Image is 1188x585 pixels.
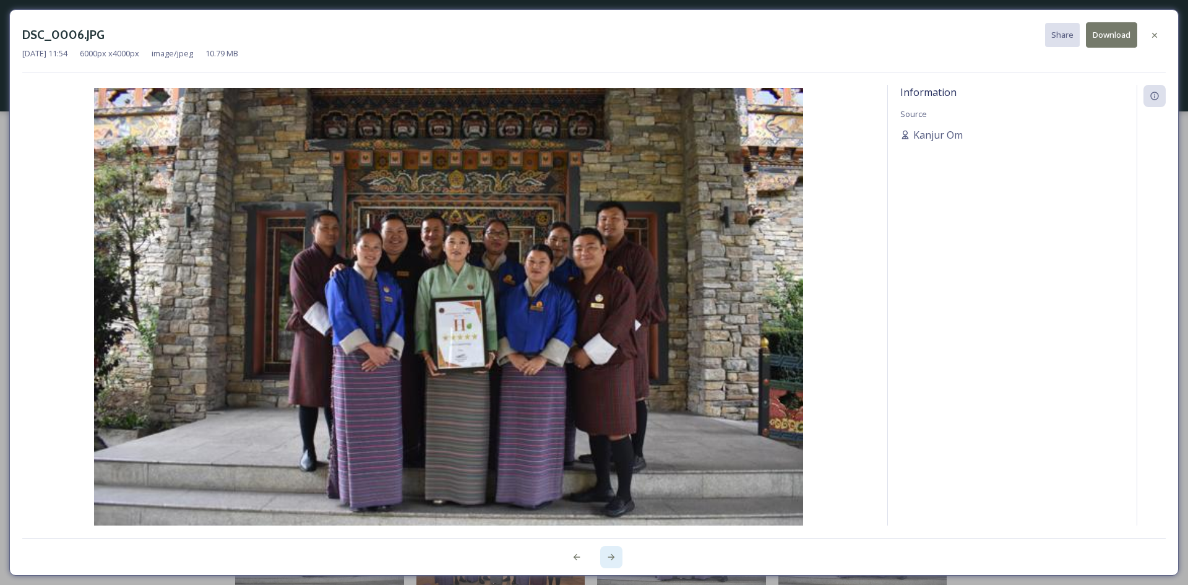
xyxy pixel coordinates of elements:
[913,128,963,142] span: Kanjur Om
[152,48,193,59] span: image/jpeg
[80,48,139,59] span: 6000 px x 4000 px
[205,48,238,59] span: 10.79 MB
[900,85,957,99] span: Information
[900,108,927,119] span: Source
[1045,23,1080,47] button: Share
[22,26,105,44] h3: DSC_0006.JPG
[22,48,67,59] span: [DATE] 11:54
[1086,22,1137,48] button: Download
[22,88,875,561] img: 9e17a971-88f0-42bb-b96b-5c01cc8563ba.jpg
